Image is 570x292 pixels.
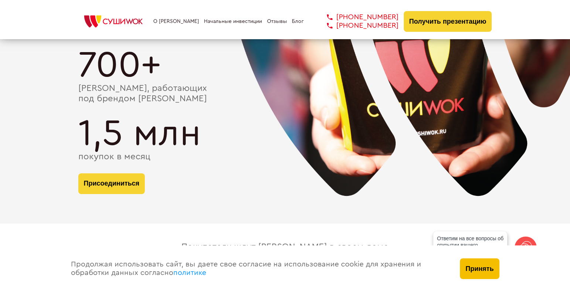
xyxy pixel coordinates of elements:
div: Продолжая использовать сайт, вы даете свое согласие на использование cookie для хранения и обрабо... [64,245,453,292]
a: Начальные инвестиции [204,18,262,24]
a: [PHONE_NUMBER] [316,13,399,21]
button: Принять [460,258,499,279]
button: Получить презентацию [404,11,492,32]
img: СУШИWOK [78,13,149,30]
a: политике [173,269,206,276]
div: Покупатели ждут [PERSON_NAME] в своем доме [181,242,389,252]
div: покупок в месяц [78,152,492,162]
div: [PERSON_NAME], работающих под брендом [PERSON_NAME] [78,84,492,104]
a: Блог [292,18,304,24]
a: О [PERSON_NAME] [153,18,199,24]
div: 700+ [78,47,492,84]
button: Присоединиться [78,173,145,194]
div: 1,5 млн [78,115,492,152]
a: Отзывы [267,18,287,24]
a: [PHONE_NUMBER] [316,21,399,30]
div: Ответим на все вопросы об открытии вашего [PERSON_NAME]! [433,231,507,259]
